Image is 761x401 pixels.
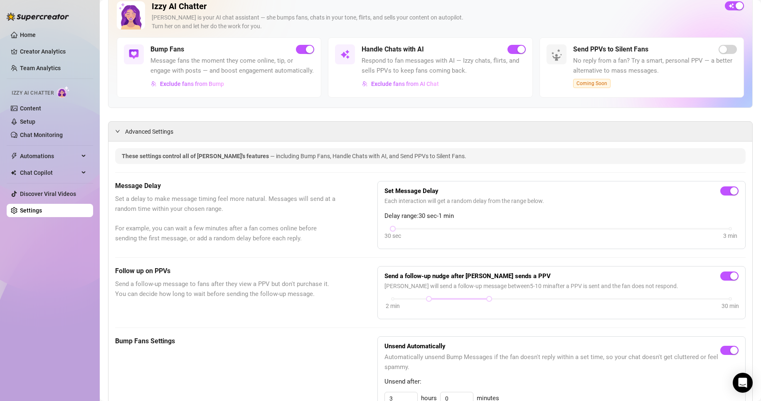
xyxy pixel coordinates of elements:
[11,170,16,176] img: Chat Copilot
[115,336,336,346] h5: Bump Fans Settings
[733,373,753,393] div: Open Intercom Messenger
[150,44,184,54] h5: Bump Fans
[11,153,17,159] span: thunderbolt
[115,127,125,136] div: expanded
[384,377,739,387] span: Unsend after:
[129,49,139,59] img: svg%3e
[551,49,564,62] img: silent-fans-ppv-o-N6Mmdf.svg
[723,231,737,240] div: 3 min
[362,77,439,90] button: Exclude fans from AI Chat
[20,132,63,138] a: Chat Monitoring
[152,1,718,12] h2: Izzy AI Chatter
[151,81,157,87] img: svg%3e
[115,194,336,243] span: Set a delay to make message timing feel more natural. Messages will send at a random time within ...
[117,1,145,29] img: Izzy AI Chatter
[722,301,739,311] div: 30 min
[573,44,648,54] h5: Send PPVs to Silent Fans
[384,187,438,195] strong: Set Message Delay
[20,149,79,163] span: Automations
[20,118,35,125] a: Setup
[160,81,224,87] span: Exclude fans from Bump
[57,86,70,98] img: AI Chatter
[115,181,336,191] h5: Message Delay
[20,207,42,214] a: Settings
[125,127,173,136] span: Advanced Settings
[150,56,314,76] span: Message fans the moment they come online, tip, or engage with posts — and boost engagement automa...
[152,13,718,31] div: [PERSON_NAME] is your AI chat assistant — she bumps fans, chats in your tone, flirts, and sells y...
[115,129,120,134] span: expanded
[371,81,439,87] span: Exclude fans from AI Chat
[384,352,720,372] span: Automatically unsend Bump Messages if the fan doesn't reply within a set time, so your chat doesn...
[20,191,76,197] a: Discover Viral Videos
[20,32,36,38] a: Home
[7,12,69,21] img: logo-BBDzfeDw.svg
[384,281,739,291] span: [PERSON_NAME] will send a follow-up message between 5 - 10 min after a PPV is sent and the fan do...
[384,231,401,240] div: 30 sec
[573,79,611,88] span: Coming Soon
[573,56,737,76] span: No reply from a fan? Try a smart, personal PPV — a better alternative to mass messages.
[150,77,224,90] button: Exclude fans from Bump
[362,81,368,87] img: svg%3e
[20,166,79,179] span: Chat Copilot
[115,279,336,299] span: Send a follow-up message to fans after they view a PPV but don't purchase it. You can decide how ...
[362,44,424,54] h5: Handle Chats with AI
[384,211,739,221] span: Delay range: 30 sec - 1 min
[384,272,551,280] strong: Send a follow-up nudge after [PERSON_NAME] sends a PPV
[384,196,739,205] span: Each interaction will get a random delay from the range below.
[20,45,86,58] a: Creator Analytics
[270,153,466,159] span: — including Bump Fans, Handle Chats with AI, and Send PPVs to Silent Fans.
[20,105,41,112] a: Content
[20,65,61,71] a: Team Analytics
[362,56,525,76] span: Respond to fan messages with AI — Izzy chats, flirts, and sells PPVs to keep fans coming back.
[384,342,446,350] strong: Unsend Automatically
[122,153,270,159] span: These settings control all of [PERSON_NAME]'s features
[115,266,336,276] h5: Follow up on PPVs
[386,301,400,311] div: 2 min
[12,89,54,97] span: Izzy AI Chatter
[340,49,350,59] img: svg%3e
